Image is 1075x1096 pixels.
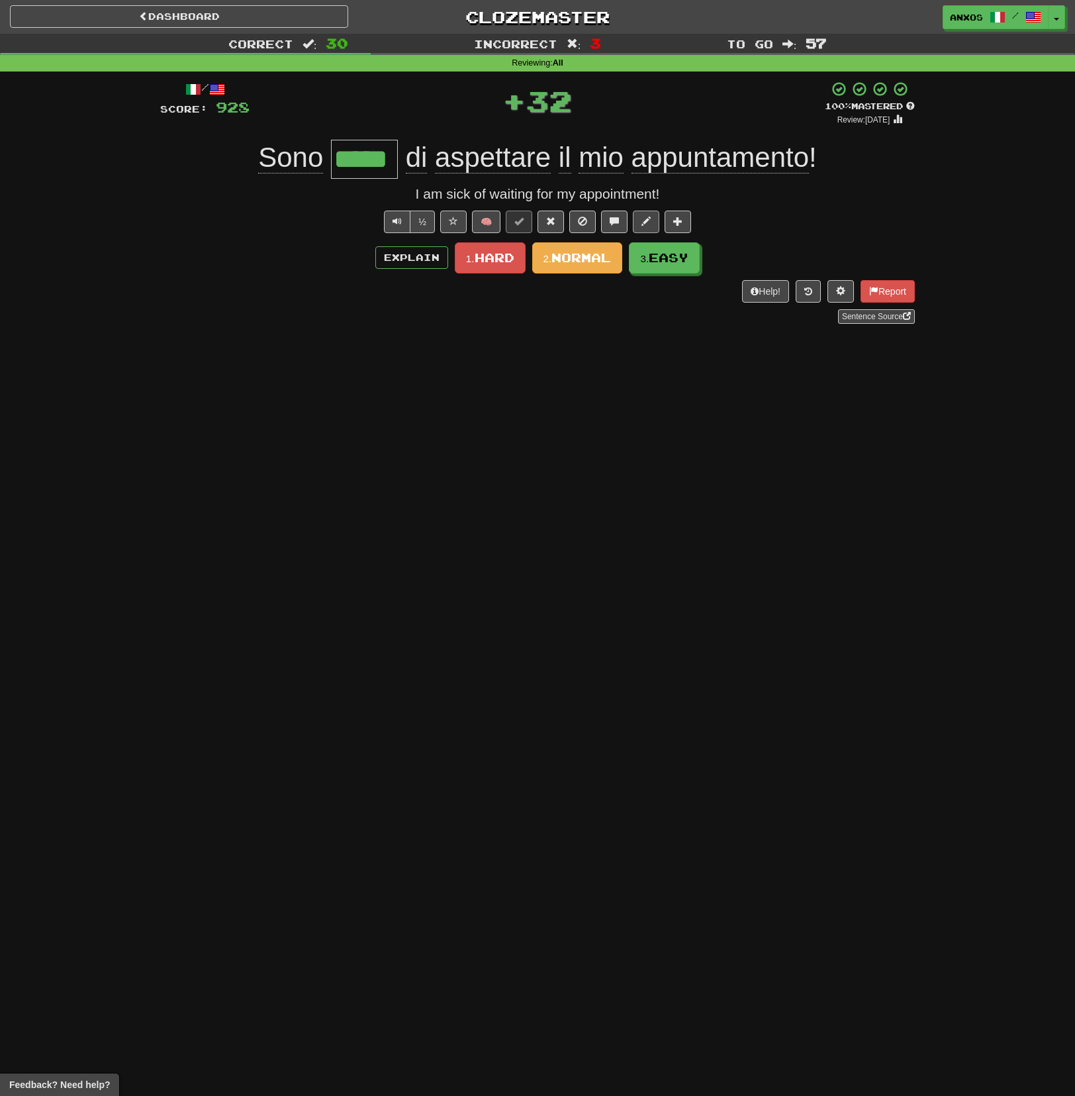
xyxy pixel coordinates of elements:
div: Mastered [825,101,915,113]
button: 1.Hard [455,242,526,274]
button: Explain [375,246,448,269]
span: Anxos [950,11,983,23]
span: ! [398,142,817,174]
button: Help! [742,280,789,303]
div: Text-to-speech controls [381,211,435,233]
span: Hard [475,250,514,265]
div: I am sick of waiting for my appointment! [160,184,915,204]
span: aspettare [435,142,551,174]
button: ½ [410,211,435,233]
span: 32 [526,84,572,117]
span: di [406,142,428,174]
button: Favorite sentence (alt+f) [440,211,467,233]
span: 100 % [825,101,851,111]
span: Sono [258,142,323,174]
button: Add to collection (alt+a) [665,211,691,233]
button: Round history (alt+y) [796,280,821,303]
button: Reset to 0% Mastered (alt+r) [537,211,564,233]
span: 30 [326,35,348,51]
button: Discuss sentence (alt+u) [601,211,628,233]
span: + [502,81,526,121]
button: Play sentence audio (ctl+space) [384,211,410,233]
button: Report [861,280,915,303]
span: Open feedback widget [9,1078,110,1091]
span: : [567,38,581,50]
a: Anxos / [943,5,1049,29]
a: Clozemaster [368,5,706,28]
span: / [1012,11,1019,20]
button: Edit sentence (alt+d) [633,211,659,233]
button: 3.Easy [629,242,700,274]
button: 2.Normal [532,242,623,274]
small: 1. [466,253,475,264]
a: Sentence Source [838,309,915,324]
small: 3. [640,253,649,264]
small: Review: [DATE] [837,115,890,125]
span: appuntamento [631,142,810,174]
span: : [303,38,317,50]
button: 🧠 [472,211,500,233]
small: 2. [543,253,552,264]
span: : [782,38,797,50]
span: Correct [228,37,293,50]
span: 57 [806,35,827,51]
span: To go [727,37,773,50]
span: Normal [551,250,611,265]
span: Score: [160,103,208,115]
span: Easy [649,250,688,265]
span: 3 [590,35,601,51]
strong: All [553,58,563,68]
span: Incorrect [474,37,557,50]
span: mio [579,142,624,174]
button: Set this sentence to 100% Mastered (alt+m) [506,211,532,233]
span: il [559,142,571,174]
div: / [160,81,250,97]
button: Ignore sentence (alt+i) [569,211,596,233]
a: Dashboard [10,5,348,28]
span: 928 [216,99,250,115]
